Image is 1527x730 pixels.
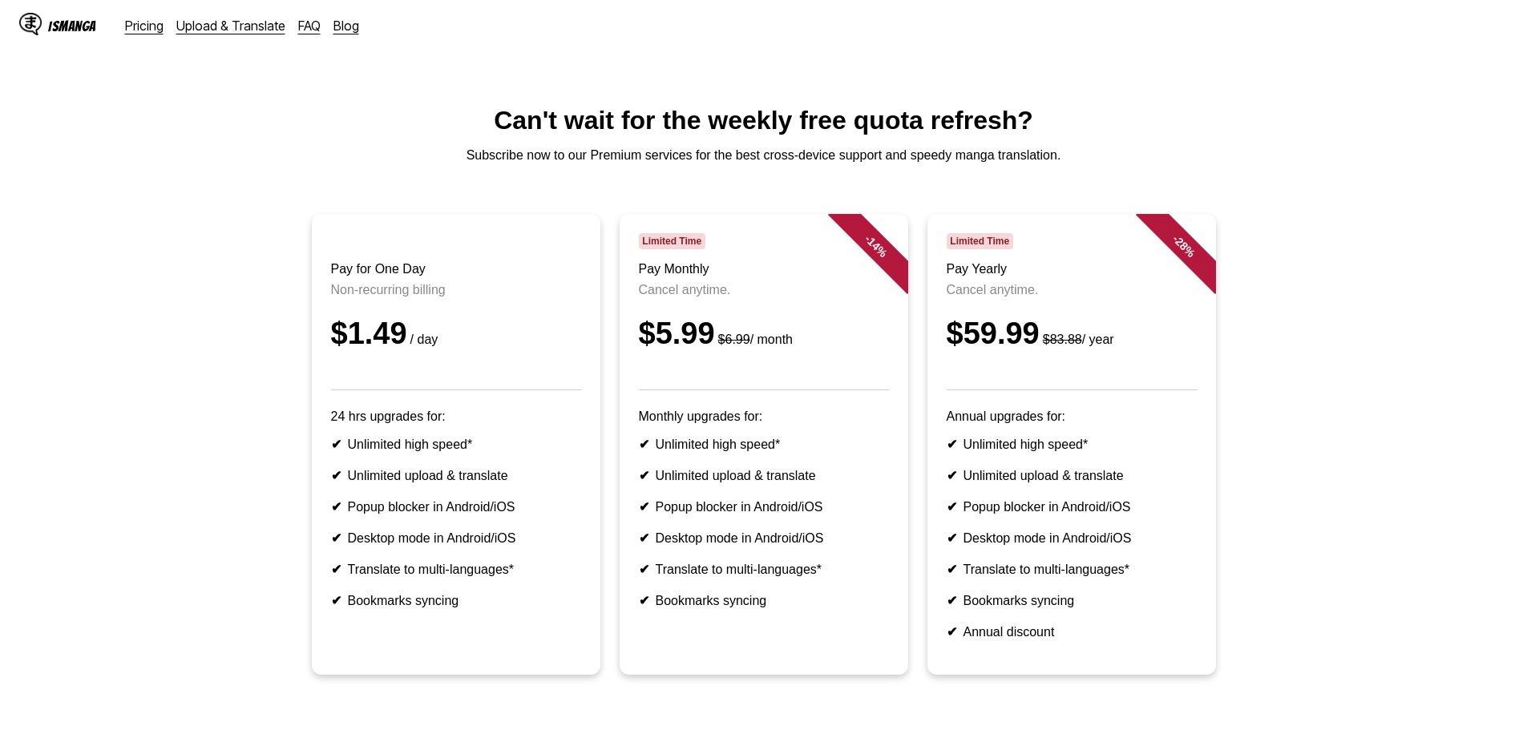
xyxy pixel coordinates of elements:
[331,562,581,577] li: Translate to multi-languages*
[331,409,581,424] p: 24 hrs upgrades for:
[331,317,581,351] div: $1.49
[639,469,649,482] b: ✔
[407,333,438,346] small: / day
[331,530,581,546] li: Desktop mode in Android/iOS
[947,562,1197,577] li: Translate to multi-languages*
[947,594,957,607] b: ✔
[1043,333,1082,346] s: $83.88
[947,283,1197,297] p: Cancel anytime.
[331,262,581,276] h3: Pay for One Day
[947,563,957,576] b: ✔
[947,437,1197,452] li: Unlimited high speed*
[13,148,1514,163] p: Subscribe now to our Premium services for the best cross-device support and speedy manga translat...
[639,438,649,451] b: ✔
[639,468,889,483] li: Unlimited upload & translate
[331,500,341,514] b: ✔
[947,625,957,639] b: ✔
[947,531,957,545] b: ✔
[947,530,1197,546] li: Desktop mode in Android/iOS
[639,317,889,351] div: $5.99
[639,233,705,249] span: Limited Time
[331,468,581,483] li: Unlimited upload & translate
[19,13,125,38] a: IsManga LogoIsManga
[947,469,957,482] b: ✔
[639,562,889,577] li: Translate to multi-languages*
[331,437,581,452] li: Unlimited high speed*
[947,233,1013,249] span: Limited Time
[19,13,42,35] img: IsManga Logo
[331,563,341,576] b: ✔
[48,18,96,34] div: IsManga
[1040,333,1114,346] small: / year
[331,594,341,607] b: ✔
[947,499,1197,514] li: Popup blocker in Android/iOS
[947,593,1197,608] li: Bookmarks syncing
[331,469,341,482] b: ✔
[331,499,581,514] li: Popup blocker in Android/iOS
[13,106,1514,135] h1: Can't wait for the weekly free quota refresh?
[639,262,889,276] h3: Pay Monthly
[718,333,750,346] s: $6.99
[1135,198,1231,294] div: - 28 %
[125,18,164,34] a: Pricing
[331,438,341,451] b: ✔
[947,468,1197,483] li: Unlimited upload & translate
[639,593,889,608] li: Bookmarks syncing
[639,594,649,607] b: ✔
[947,438,957,451] b: ✔
[331,593,581,608] li: Bookmarks syncing
[639,499,889,514] li: Popup blocker in Android/iOS
[333,18,359,34] a: Blog
[639,530,889,546] li: Desktop mode in Android/iOS
[639,409,889,424] p: Monthly upgrades for:
[827,198,923,294] div: - 14 %
[176,18,285,34] a: Upload & Translate
[331,283,581,297] p: Non-recurring billing
[715,333,793,346] small: / month
[947,500,957,514] b: ✔
[947,262,1197,276] h3: Pay Yearly
[639,563,649,576] b: ✔
[639,283,889,297] p: Cancel anytime.
[298,18,321,34] a: FAQ
[947,317,1197,351] div: $59.99
[947,409,1197,424] p: Annual upgrades for:
[639,500,649,514] b: ✔
[639,437,889,452] li: Unlimited high speed*
[639,531,649,545] b: ✔
[331,531,341,545] b: ✔
[947,624,1197,639] li: Annual discount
